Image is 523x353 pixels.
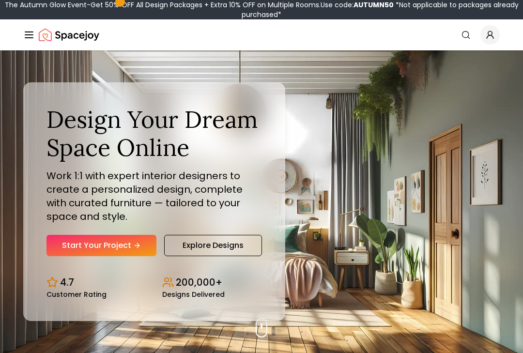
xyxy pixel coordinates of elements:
[164,235,262,256] a: Explore Designs
[39,25,99,45] a: Spacejoy
[176,276,222,289] p: 200,000+
[23,19,500,50] nav: Global
[46,235,156,256] a: Start Your Project
[46,169,262,223] p: Work 1:1 with expert interior designers to create a personalized design, complete with curated fu...
[39,25,99,45] img: Spacejoy Logo
[60,276,74,289] p: 4.7
[46,291,107,298] small: Customer Rating
[162,291,225,298] small: Designs Delivered
[46,106,262,161] h1: Design Your Dream Space Online
[46,268,262,298] div: Design stats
